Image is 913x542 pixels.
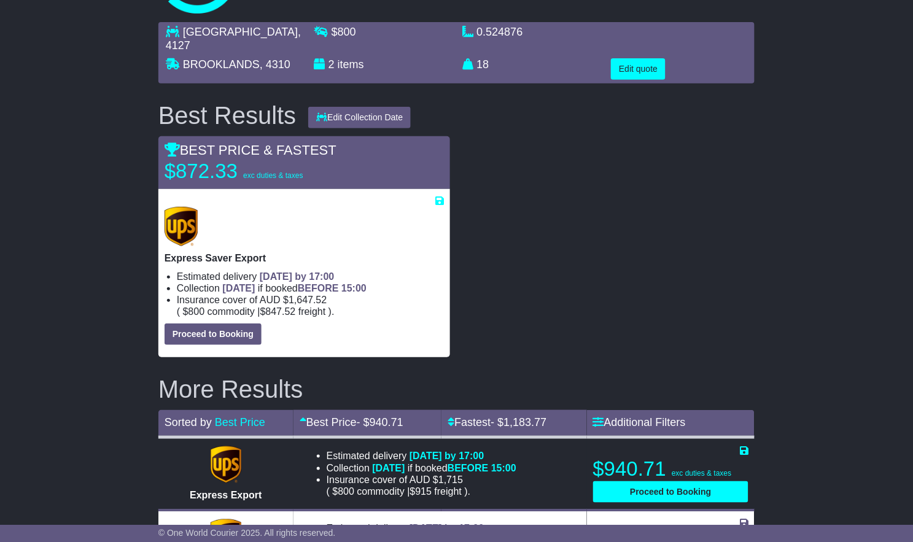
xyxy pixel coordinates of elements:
span: 915 [416,486,432,497]
img: UPS (new): Express Export [211,446,241,483]
span: Insurance cover of AUD $ [177,294,327,306]
span: , 4127 [166,26,301,52]
a: Best Price [215,416,265,428]
span: | [257,306,260,317]
span: 18 [477,58,489,71]
span: 15:00 [491,463,516,473]
li: Estimated delivery [177,271,445,282]
span: 940.71 [370,416,403,428]
li: Estimated delivery [327,523,578,535]
span: BEST PRICE & FASTEST [165,142,336,158]
span: 1,183.77 [503,416,546,428]
li: Collection [177,282,445,294]
span: [GEOGRAPHIC_DATA] [183,26,298,38]
span: $ [332,26,356,38]
span: 0.524876 [477,26,523,38]
span: © One World Courier 2025. All rights reserved. [158,528,336,538]
span: BROOKLANDS [183,58,260,71]
span: Freight [298,306,325,317]
button: Edit quote [611,58,666,80]
span: BEFORE [298,283,339,293]
button: Edit Collection Date [308,107,411,128]
span: [DATE] by 17:00 [410,524,484,534]
p: Express Saver Export [165,252,445,264]
span: Commodity [208,306,255,317]
span: [DATE] [223,283,255,293]
span: , 4310 [260,58,290,71]
span: if booked [223,283,367,293]
p: $872.33 [165,159,318,184]
span: Insurance cover of AUD $ [327,474,463,486]
span: - $ [491,416,546,428]
button: Proceed to Booking [165,323,262,345]
p: $940.71 [593,457,748,481]
div: Best Results [152,102,303,129]
span: 2 [328,58,335,71]
a: Best Price- $940.71 [300,416,403,428]
a: Fastest- $1,183.77 [448,416,546,428]
span: 800 [188,306,205,317]
li: Collection [327,462,578,474]
span: 800 [338,486,355,497]
span: ( ). [177,306,335,317]
h2: More Results [158,376,755,403]
span: [DATE] by 17:00 [260,271,335,282]
span: 15:00 [341,283,367,293]
span: items [338,58,364,71]
img: UPS (new): Express Saver Export [165,207,198,246]
span: - $ [357,416,403,428]
span: [DATE] [373,463,405,473]
span: ( ). [327,486,471,497]
span: exc duties & taxes [243,171,303,180]
span: Sorted by [165,416,212,428]
li: Estimated delivery [327,450,578,462]
span: Commodity [357,486,405,497]
span: 1,647.52 [289,295,327,305]
button: Proceed to Booking [593,481,748,503]
span: if booked [373,463,516,473]
span: 1,715 [438,474,463,485]
span: $ $ [330,486,464,497]
span: Freight [435,486,462,497]
span: Express Export [190,490,262,500]
span: $ $ [180,306,328,317]
span: exc duties & taxes [672,469,731,478]
span: 800 [338,26,356,38]
span: 847.52 [266,306,296,317]
a: Additional Filters [593,416,686,428]
span: | [407,486,410,497]
span: [DATE] by 17:00 [410,451,484,461]
span: BEFORE [448,463,489,473]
